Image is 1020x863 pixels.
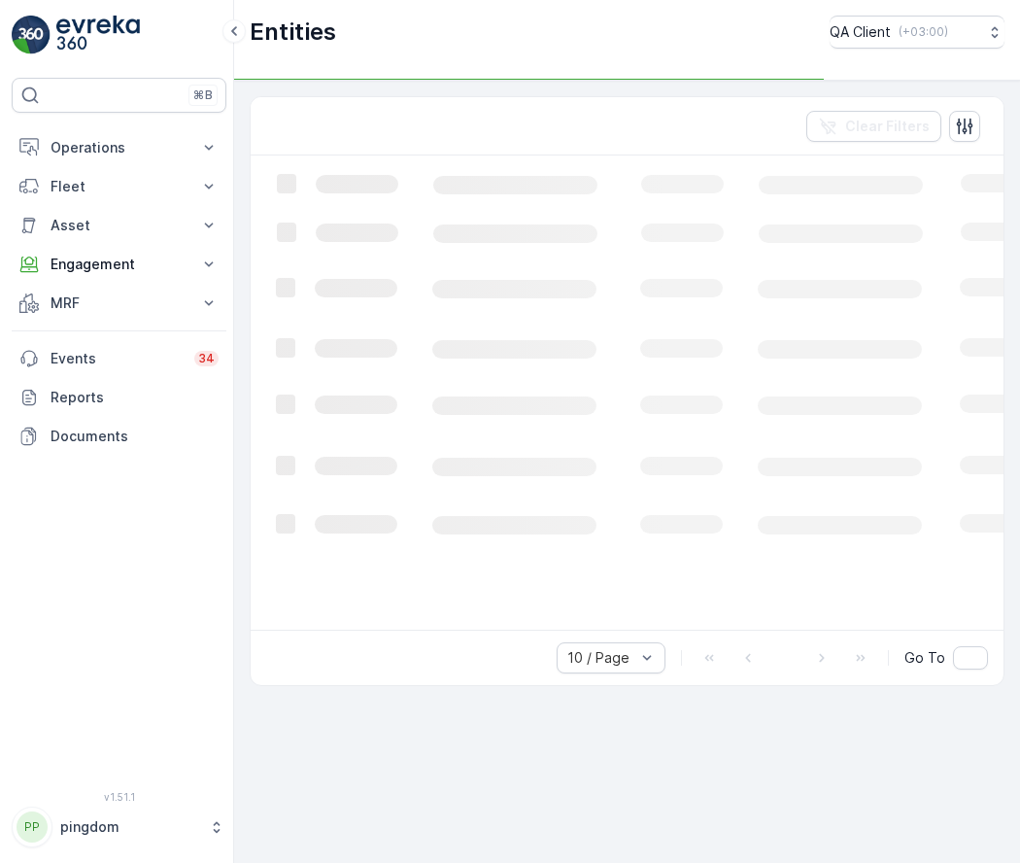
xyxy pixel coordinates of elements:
[845,117,930,136] p: Clear Filters
[830,22,891,42] p: QA Client
[899,24,948,40] p: ( +03:00 )
[12,791,226,803] span: v 1.51.1
[12,206,226,245] button: Asset
[250,17,336,48] p: Entities
[51,388,219,407] p: Reports
[12,245,226,284] button: Engagement
[56,16,140,54] img: logo_light-DOdMpM7g.png
[12,167,226,206] button: Fleet
[60,817,199,837] p: pingdom
[193,87,213,103] p: ⌘B
[806,111,941,142] button: Clear Filters
[12,128,226,167] button: Operations
[51,177,187,196] p: Fleet
[198,351,215,366] p: 34
[904,648,945,668] span: Go To
[12,807,226,847] button: PPpingdom
[12,339,226,378] a: Events34
[12,378,226,417] a: Reports
[12,16,51,54] img: logo
[17,811,48,843] div: PP
[51,293,187,313] p: MRF
[12,284,226,323] button: MRF
[51,427,219,446] p: Documents
[51,349,183,368] p: Events
[51,255,187,274] p: Engagement
[51,216,187,235] p: Asset
[12,417,226,456] a: Documents
[830,16,1004,49] button: QA Client(+03:00)
[51,138,187,157] p: Operations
